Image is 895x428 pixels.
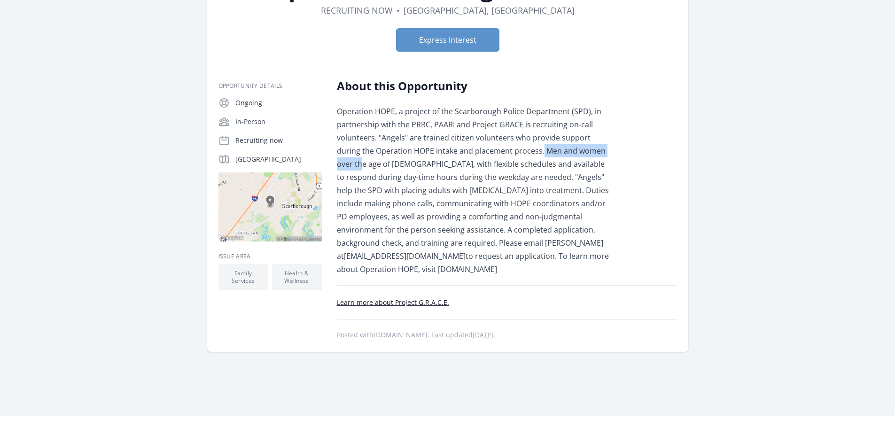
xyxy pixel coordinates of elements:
[218,264,268,290] li: Family Services
[473,330,494,339] abbr: Mon, Jan 30, 2023 5:13 AM
[404,4,575,17] dd: [GEOGRAPHIC_DATA], [GEOGRAPHIC_DATA]
[396,28,499,52] button: Express Interest
[337,331,677,339] p: Posted with . Last updated .
[235,155,322,164] p: [GEOGRAPHIC_DATA]
[337,105,612,276] p: Operation HOPE, a project of the Scarborough Police Department (SPD), in partnership with the PRR...
[321,4,393,17] dd: Recruiting now
[272,264,322,290] li: Health & Wellness
[218,82,322,90] h3: Opportunity Details
[397,4,400,17] div: •
[374,330,428,339] a: [DOMAIN_NAME]
[235,136,322,145] p: Recruiting now
[218,253,322,260] h3: Issue area
[337,78,612,93] h2: About this Opportunity
[235,117,322,126] p: In-Person
[235,98,322,108] p: Ongoing
[218,172,322,241] img: Map
[337,298,449,307] a: Learn more about Project G.R.A.C.E.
